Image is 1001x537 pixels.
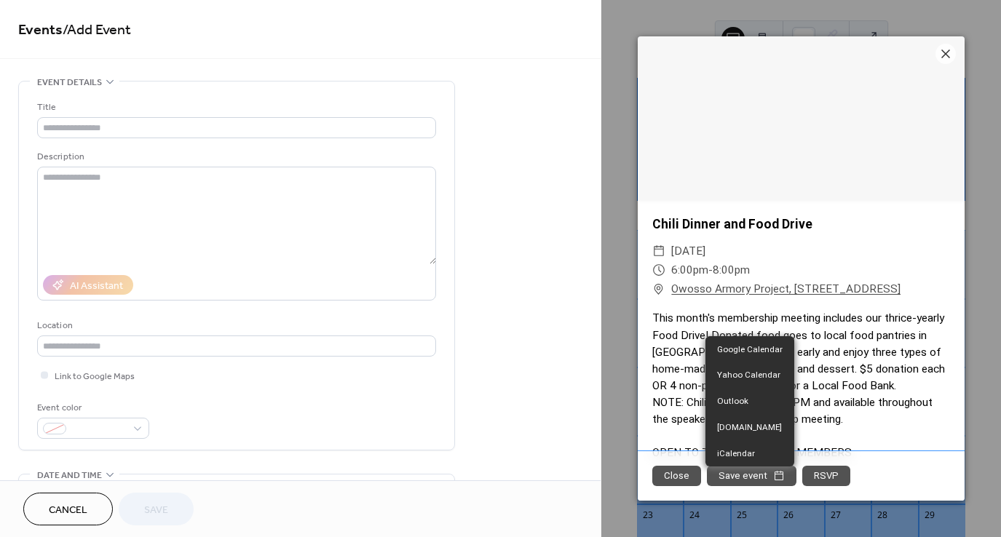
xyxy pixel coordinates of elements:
span: 6:00pm [671,263,708,277]
a: Events [18,16,63,44]
div: ​ [652,260,665,279]
div: This month's membership meeting includes our thrice-yearly Food Drive! Donated food goes to local... [638,310,965,461]
div: ​ [652,242,665,260]
span: Link to Google Maps [55,369,135,384]
a: Google Calendar [705,336,794,362]
span: [DATE] [671,242,705,260]
a: Yahoo Calendar [705,362,794,388]
button: RSVP [802,466,850,486]
span: Event details [37,75,102,90]
span: Cancel [49,503,87,518]
span: [DOMAIN_NAME] [717,421,782,434]
div: Event color [37,400,146,415]
div: Description [37,149,433,164]
span: iCalendar [717,447,755,460]
div: Chili Dinner and Food Drive [638,215,965,234]
button: Cancel [23,493,113,525]
span: Outlook [717,395,748,407]
a: [DOMAIN_NAME] [705,414,794,440]
a: Owosso Armory Project, [STREET_ADDRESS] [671,279,901,298]
div: Title [37,100,433,115]
button: Close [652,466,701,486]
span: / Add Event [63,16,131,44]
span: Yahoo Calendar [717,369,780,381]
span: Google Calendar [717,343,783,356]
button: Save event [707,466,796,486]
span: 8:00pm [713,263,750,277]
div: Location [37,318,433,333]
span: Date and time [37,468,102,483]
div: ​ [652,279,665,298]
span: - [708,263,713,277]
